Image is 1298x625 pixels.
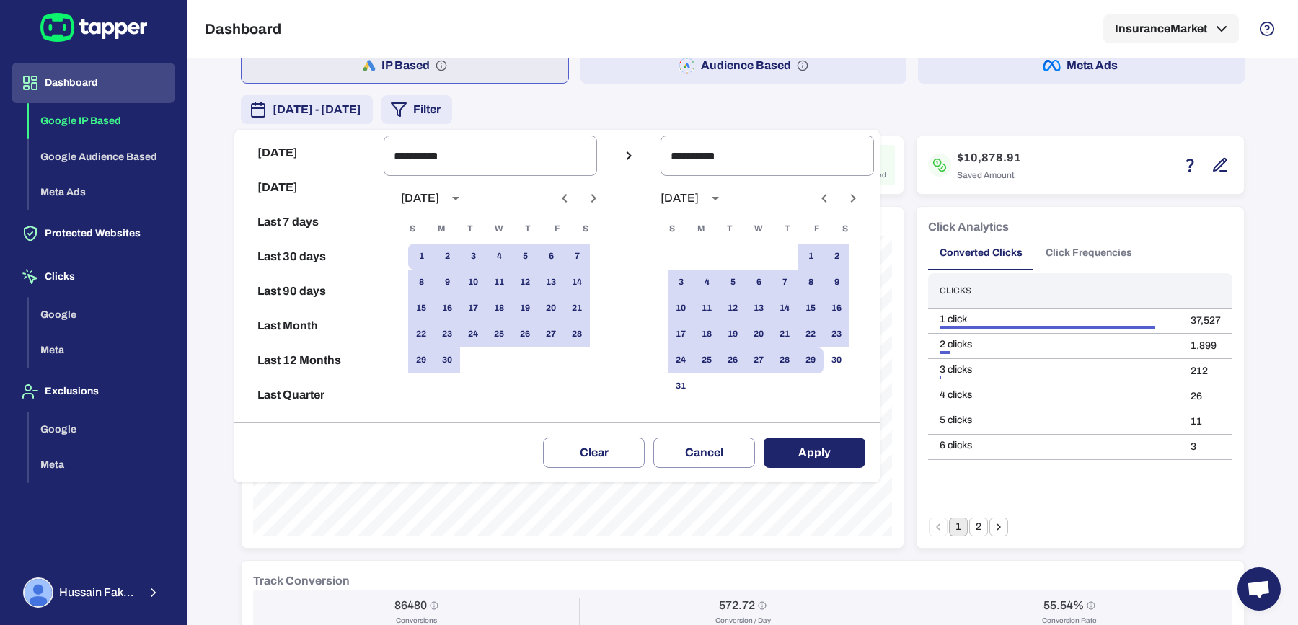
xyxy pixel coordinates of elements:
[408,347,434,373] button: 29
[543,438,645,468] button: Clear
[457,215,483,244] span: Tuesday
[460,322,486,347] button: 24
[434,347,460,373] button: 30
[694,270,720,296] button: 4
[668,373,694,399] button: 31
[688,215,714,244] span: Monday
[564,270,590,296] button: 14
[515,215,541,244] span: Thursday
[434,270,460,296] button: 9
[717,215,743,244] span: Tuesday
[240,274,378,309] button: Last 90 days
[772,322,798,347] button: 21
[746,270,772,296] button: 6
[434,244,460,270] button: 2
[703,186,728,210] button: calendar view is open, switch to year view
[832,215,858,244] span: Saturday
[774,215,800,244] span: Thursday
[460,296,486,322] button: 17
[564,322,590,347] button: 28
[720,296,746,322] button: 12
[486,270,512,296] button: 11
[512,244,538,270] button: 5
[803,215,829,244] span: Friday
[428,215,454,244] span: Monday
[746,296,772,322] button: 13
[661,191,699,205] div: [DATE]
[668,322,694,347] button: 17
[746,322,772,347] button: 20
[659,215,685,244] span: Sunday
[512,322,538,347] button: 26
[538,322,564,347] button: 27
[824,296,849,322] button: 16
[841,186,865,210] button: Next month
[486,322,512,347] button: 25
[573,215,599,244] span: Saturday
[798,322,824,347] button: 22
[240,412,378,447] button: Reset
[581,186,606,210] button: Next month
[772,347,798,373] button: 28
[240,378,378,412] button: Last Quarter
[240,343,378,378] button: Last 12 Months
[460,270,486,296] button: 10
[720,347,746,373] button: 26
[538,296,564,322] button: 20
[443,186,468,210] button: calendar view is open, switch to year view
[408,270,434,296] button: 8
[746,215,772,244] span: Wednesday
[668,296,694,322] button: 10
[460,244,486,270] button: 3
[538,270,564,296] button: 13
[764,438,865,468] button: Apply
[408,296,434,322] button: 15
[720,270,746,296] button: 5
[1237,567,1281,611] a: Open chat
[408,244,434,270] button: 1
[486,296,512,322] button: 18
[694,347,720,373] button: 25
[694,322,720,347] button: 18
[798,270,824,296] button: 8
[812,186,836,210] button: Previous month
[408,322,434,347] button: 22
[240,136,378,170] button: [DATE]
[552,186,577,210] button: Previous month
[240,170,378,205] button: [DATE]
[653,438,755,468] button: Cancel
[668,270,694,296] button: 3
[824,347,849,373] button: 30
[434,322,460,347] button: 23
[668,347,694,373] button: 24
[401,191,439,205] div: [DATE]
[544,215,570,244] span: Friday
[824,244,849,270] button: 2
[399,215,425,244] span: Sunday
[486,215,512,244] span: Wednesday
[720,322,746,347] button: 19
[240,205,378,239] button: Last 7 days
[824,322,849,347] button: 23
[240,309,378,343] button: Last Month
[772,296,798,322] button: 14
[564,296,590,322] button: 21
[798,244,824,270] button: 1
[798,296,824,322] button: 15
[240,239,378,274] button: Last 30 days
[512,296,538,322] button: 19
[694,296,720,322] button: 11
[538,244,564,270] button: 6
[798,347,824,373] button: 29
[564,244,590,270] button: 7
[434,296,460,322] button: 16
[824,270,849,296] button: 9
[772,270,798,296] button: 7
[486,244,512,270] button: 4
[746,347,772,373] button: 27
[512,270,538,296] button: 12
